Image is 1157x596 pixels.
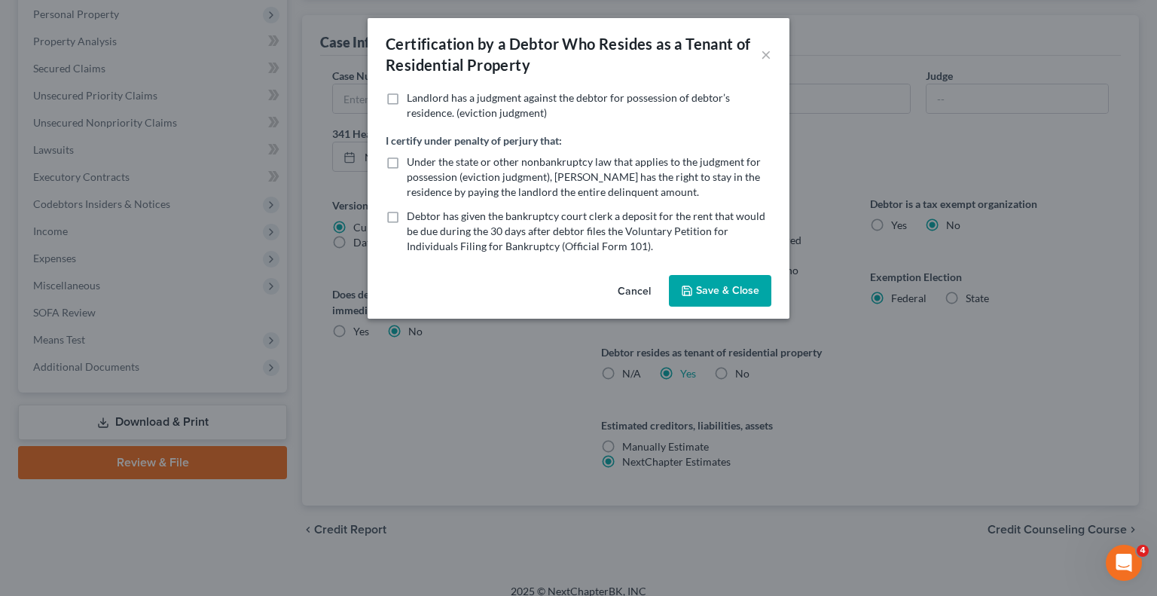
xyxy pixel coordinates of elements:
span: Under the state or other nonbankruptcy law that applies to the judgment for possession (eviction ... [407,155,761,198]
div: Certification by a Debtor Who Resides as a Tenant of Residential Property [386,33,761,75]
iframe: Intercom live chat [1106,545,1142,581]
button: Save & Close [669,275,771,307]
button: Cancel [606,277,663,307]
button: × [761,45,771,63]
label: I certify under penalty of perjury that: [386,133,562,148]
span: 4 [1137,545,1149,557]
span: Landlord has a judgment against the debtor for possession of debtor’s residence. (eviction judgment) [407,91,730,119]
span: Debtor has given the bankruptcy court clerk a deposit for the rent that would be due during the 3... [407,209,765,252]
